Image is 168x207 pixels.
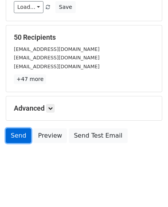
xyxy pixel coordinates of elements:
[33,128,67,143] a: Preview
[14,64,100,69] small: [EMAIL_ADDRESS][DOMAIN_NAME]
[14,33,154,42] h5: 50 Recipients
[69,128,127,143] a: Send Test Email
[130,170,168,207] iframe: Chat Widget
[14,1,43,13] a: Load...
[14,55,100,61] small: [EMAIL_ADDRESS][DOMAIN_NAME]
[14,74,46,84] a: +47 more
[14,46,100,52] small: [EMAIL_ADDRESS][DOMAIN_NAME]
[6,128,31,143] a: Send
[55,1,75,13] button: Save
[14,104,154,113] h5: Advanced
